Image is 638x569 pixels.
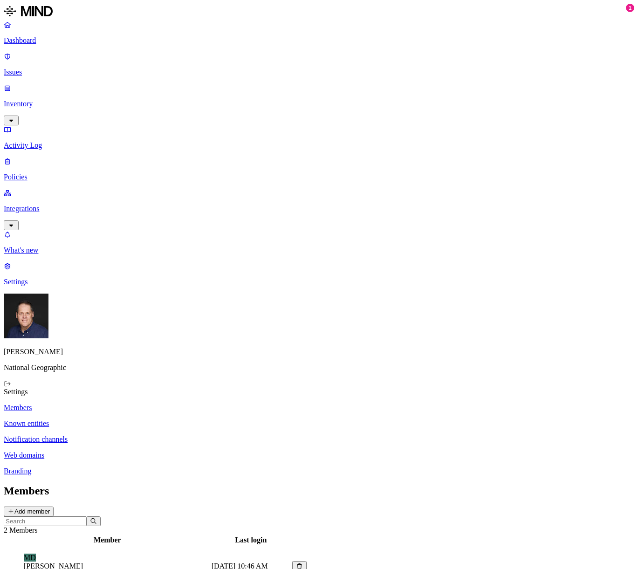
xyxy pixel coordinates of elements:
a: Inventory [4,84,634,124]
p: National Geographic [4,363,634,372]
a: What's new [4,230,634,254]
div: Settings [4,388,634,396]
a: Activity Log [4,125,634,150]
button: Add member [4,507,54,516]
p: Integrations [4,205,634,213]
a: Policies [4,157,634,181]
a: Settings [4,262,634,286]
h2: Members [4,485,634,497]
p: Activity Log [4,141,634,150]
span: 2 Members [4,526,37,534]
a: Known entities [4,419,634,428]
p: What's new [4,246,634,254]
a: Issues [4,52,634,76]
img: MIND [4,4,53,19]
div: Last login [212,536,290,544]
a: Members [4,404,634,412]
a: Branding [4,467,634,475]
p: Inventory [4,100,634,108]
a: Notification channels [4,435,634,444]
input: Search [4,516,86,526]
a: Dashboard [4,21,634,45]
div: Member [5,536,210,544]
div: 1 [626,4,634,12]
span: MD [24,554,36,562]
a: Integrations [4,189,634,229]
a: Web domains [4,451,634,459]
img: Mark DeCarlo [4,294,48,338]
p: Settings [4,278,634,286]
p: Policies [4,173,634,181]
p: Dashboard [4,36,634,45]
a: MIND [4,4,634,21]
p: Issues [4,68,634,76]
